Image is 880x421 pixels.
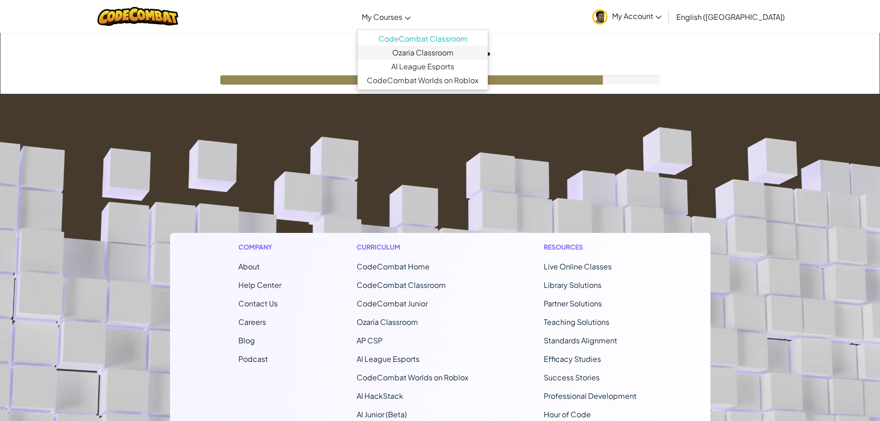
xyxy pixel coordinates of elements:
[588,2,666,31] a: My Account
[357,262,430,271] span: CodeCombat Home
[97,7,178,26] img: CodeCombat logo
[357,336,382,345] a: AP CSP
[544,317,609,327] a: Teaching Solutions
[238,299,278,308] span: Contact Us
[238,280,281,290] a: Help Center
[357,242,468,252] h1: Curriculum
[357,4,415,29] a: My Courses
[238,242,281,252] h1: Company
[238,317,266,327] a: Careers
[544,299,602,308] a: Partner Solutions
[544,242,642,252] h1: Resources
[672,4,789,29] a: English ([GEOGRAPHIC_DATA])
[238,354,268,364] a: Podcast
[612,11,662,21] span: My Account
[357,280,446,290] a: CodeCombat Classroom
[676,12,785,22] span: English ([GEOGRAPHIC_DATA])
[544,409,591,419] a: Hour of Code
[357,372,468,382] a: CodeCombat Worlds on Roblox
[544,372,600,382] a: Success Stories
[357,354,419,364] a: AI League Esports
[358,73,488,87] a: CodeCombat Worlds on Roblox
[544,354,601,364] a: Efficacy Studies
[358,32,488,46] a: CodeCombat Classroom
[238,336,255,345] a: Blog
[357,317,418,327] a: Ozaria Classroom
[544,391,637,401] a: Professional Development
[358,46,488,60] a: Ozaria Classroom
[238,262,260,271] a: About
[357,409,407,419] a: AI Junior (Beta)
[592,9,607,24] img: avatar
[362,12,402,22] span: My Courses
[357,391,403,401] a: AI HackStack
[544,280,601,290] a: Library Solutions
[358,60,488,73] a: AI League Esports
[544,336,617,345] a: Standards Alignment
[357,299,428,308] a: CodeCombat Junior
[0,33,880,61] h1: Loading...
[544,262,612,271] a: Live Online Classes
